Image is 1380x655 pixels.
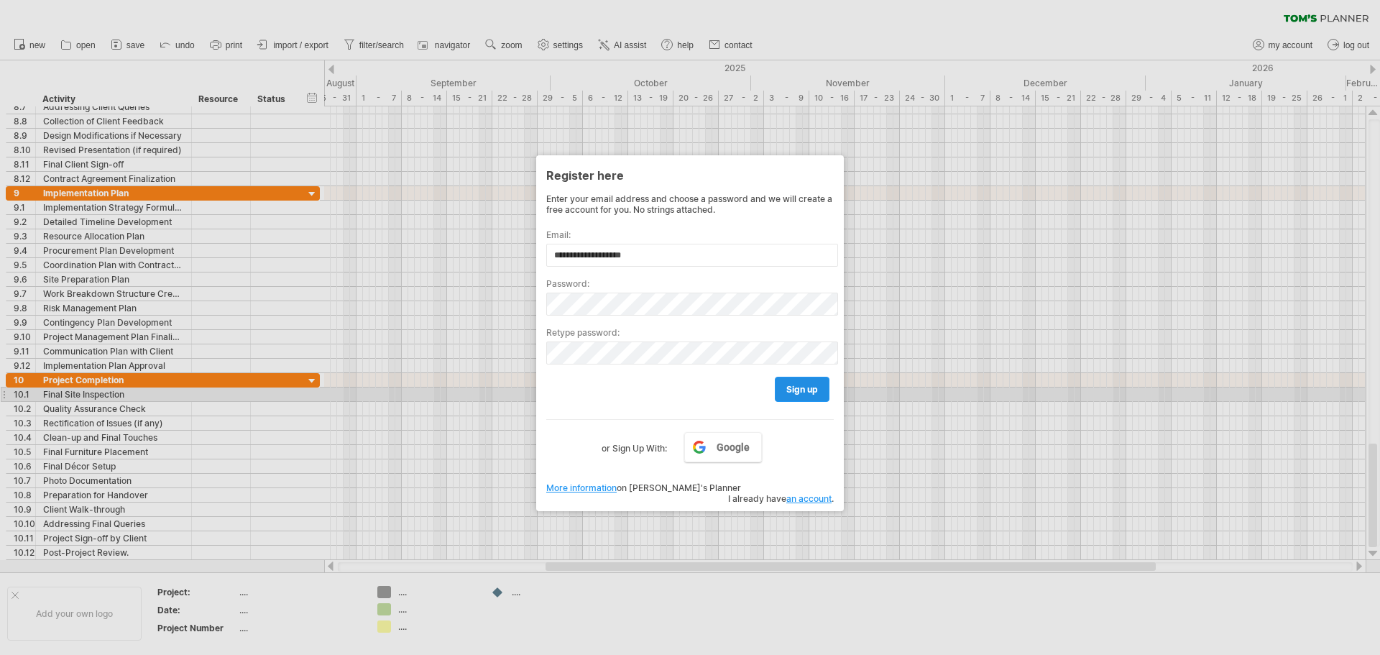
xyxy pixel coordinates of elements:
span: on [PERSON_NAME]'s Planner [546,482,741,493]
label: Password: [546,278,834,289]
a: Google [684,432,762,462]
label: or Sign Up With: [602,432,667,457]
div: Register here [546,162,834,188]
label: Retype password: [546,327,834,338]
a: More information [546,482,617,493]
div: Enter your email address and choose a password and we will create a free account for you. No stri... [546,193,834,215]
a: sign up [775,377,829,402]
span: sign up [786,384,818,395]
span: Google [717,441,750,453]
label: Email: [546,229,834,240]
span: I already have . [728,493,834,504]
a: an account [786,493,832,504]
